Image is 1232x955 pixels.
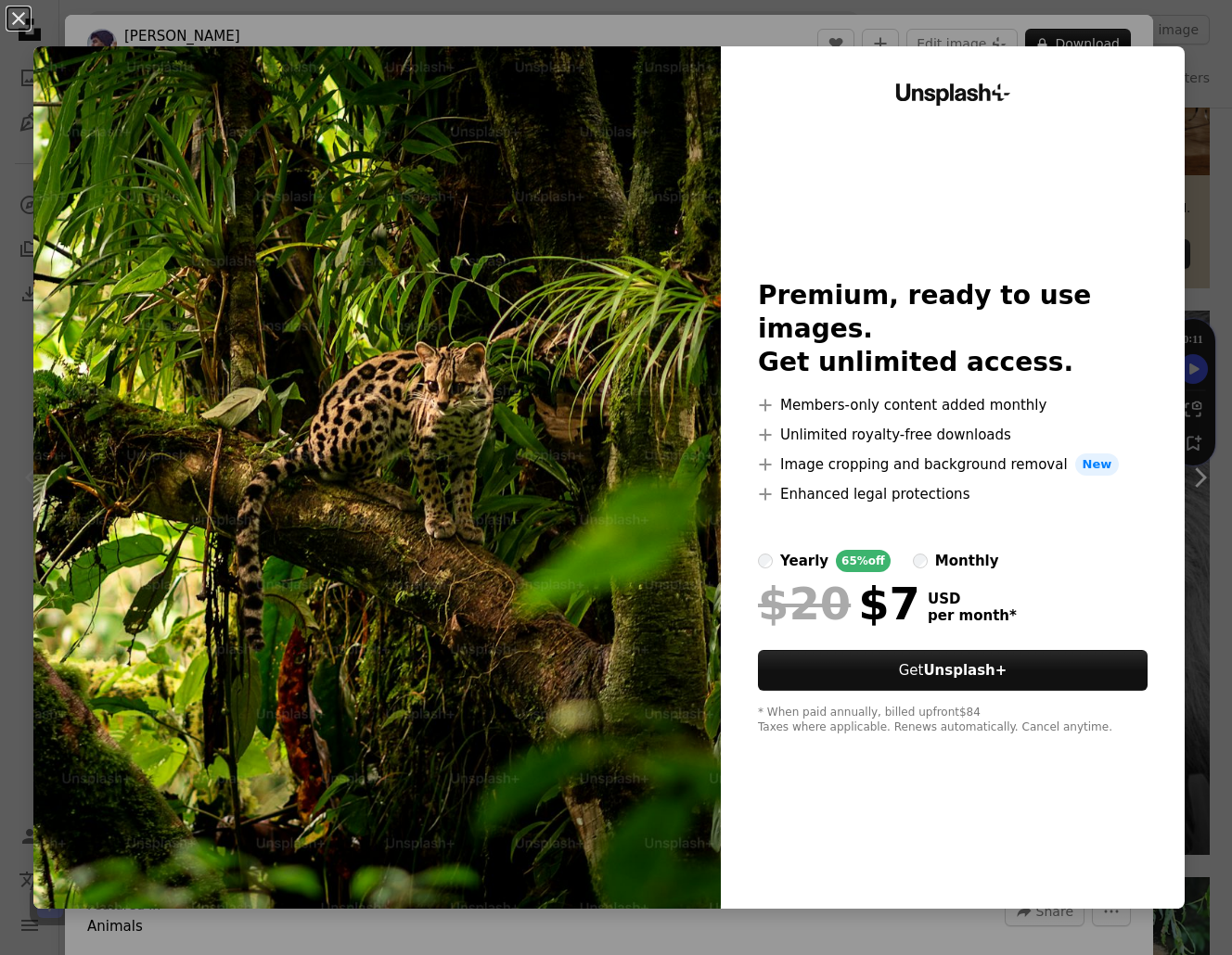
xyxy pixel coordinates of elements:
[758,453,1148,476] li: Image cropping and background removal
[836,550,891,572] div: 65% off
[913,554,928,568] input: monthly
[928,591,1017,607] span: USD
[758,650,1148,691] button: GetUnsplash+
[758,706,1148,735] div: * When paid annually, billed upfront $84 Taxes where applicable. Renews automatically. Cancel any...
[758,424,1148,446] li: Unlimited royalty-free downloads
[758,579,851,628] span: $20
[928,607,1017,624] span: per month *
[758,483,1148,505] li: Enhanced legal protections
[935,550,999,572] div: monthly
[923,662,1007,679] strong: Unsplash+
[758,554,773,568] input: yearly65%off
[758,279,1148,379] h2: Premium, ready to use images. Get unlimited access.
[758,579,920,628] div: $7
[1075,453,1120,476] span: New
[758,394,1148,416] li: Members-only content added monthly
[780,550,828,572] div: yearly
